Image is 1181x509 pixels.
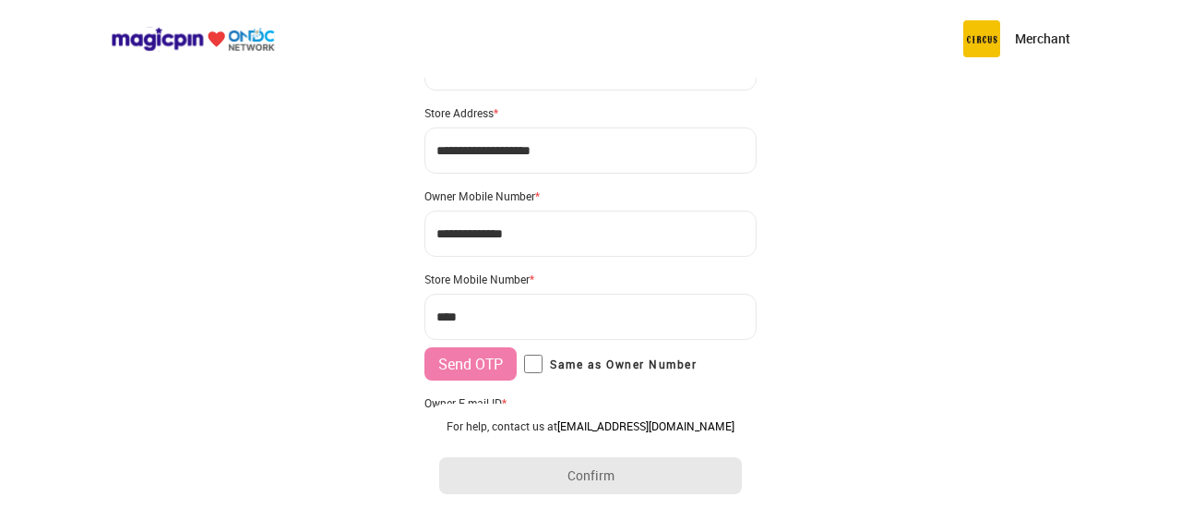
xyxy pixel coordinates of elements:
[557,418,734,433] a: [EMAIL_ADDRESS][DOMAIN_NAME]
[963,20,1000,57] img: circus.b677b59b.png
[439,418,742,433] div: For help, contact us at
[424,105,757,120] div: Store Address
[424,395,757,410] div: Owner E-mail ID
[424,188,757,203] div: Owner Mobile Number
[424,347,517,381] button: Send OTP
[439,457,742,494] button: Confirm
[524,355,543,373] input: Same as Owner Number
[524,355,697,373] label: Same as Owner Number
[1015,30,1070,48] p: Merchant
[111,27,275,52] img: ondc-logo-new-small.8a59708e.svg
[424,272,757,286] div: Store Mobile Number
